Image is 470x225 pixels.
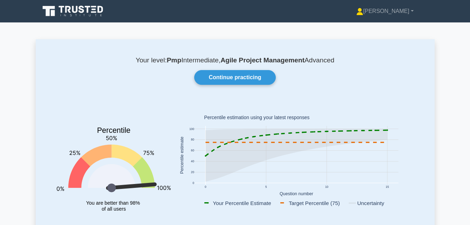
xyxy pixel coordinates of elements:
[386,185,389,189] text: 15
[167,56,182,64] b: Pmp
[180,137,184,174] text: Percentile estimate
[101,206,126,212] tspan: of all users
[191,149,194,152] text: 60
[191,160,194,163] text: 40
[192,182,194,185] text: 0
[52,56,418,64] p: Your level: Intermediate, Advanced
[189,127,194,131] text: 100
[339,4,430,18] a: [PERSON_NAME]
[97,126,131,135] text: Percentile
[191,138,194,142] text: 80
[191,171,194,174] text: 20
[86,200,140,206] tspan: You are better than 98%
[204,115,309,121] text: Percentile estimation using your latest responses
[194,70,275,85] a: Continue practicing
[265,185,267,189] text: 5
[325,185,328,189] text: 10
[220,56,304,64] b: Agile Project Management
[280,191,313,196] text: Question number
[204,185,206,189] text: 0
